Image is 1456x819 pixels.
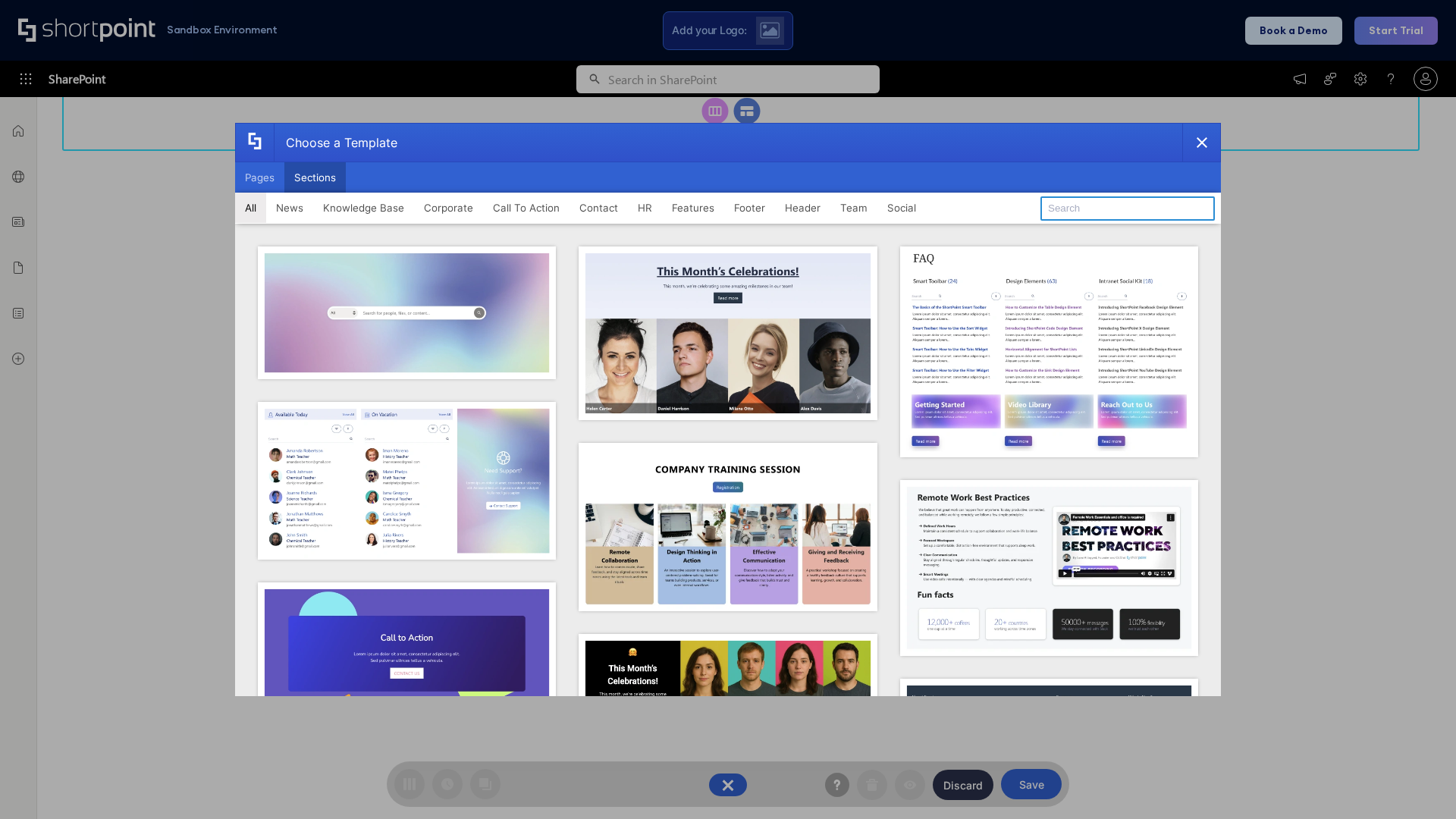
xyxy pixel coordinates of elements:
[1040,196,1215,221] input: Search
[724,193,775,223] button: Footer
[274,124,397,162] div: Choose a Template
[235,162,284,193] button: Pages
[830,193,877,223] button: Team
[235,193,266,223] button: All
[775,193,830,223] button: Header
[284,162,346,193] button: Sections
[266,193,313,223] button: News
[628,193,662,223] button: HR
[1380,746,1456,819] iframe: Chat Widget
[414,193,483,223] button: Corporate
[235,123,1221,696] div: template selector
[877,193,926,223] button: Social
[313,193,414,223] button: Knowledge Base
[662,193,724,223] button: Features
[570,193,628,223] button: Contact
[483,193,570,223] button: Call To Action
